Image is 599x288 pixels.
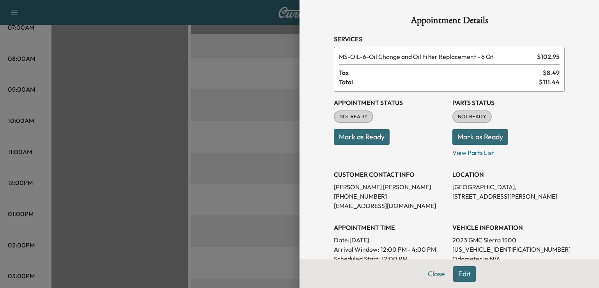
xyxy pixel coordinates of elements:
button: Mark as Ready [452,129,508,145]
h3: APPOINTMENT TIME [334,223,446,232]
span: $ 111.44 [539,77,560,87]
span: NOT READY [453,113,491,121]
span: Total [339,77,539,87]
p: Arrival Window: [334,245,446,254]
span: Tax [339,68,543,77]
h3: Appointment Status [334,98,446,107]
span: $ 102.95 [537,52,560,61]
button: Mark as Ready [334,129,390,145]
h3: VEHICLE INFORMATION [452,223,565,232]
p: [PHONE_NUMBER] [334,192,446,201]
p: Odometer In: N/A [452,254,565,263]
h3: CUSTOMER CONTACT INFO [334,170,446,179]
button: Edit [453,266,476,282]
span: NOT READY [335,113,372,121]
h1: Appointment Details [334,16,565,28]
p: Date: [DATE] [334,235,446,245]
p: 12:00 PM [381,254,408,263]
p: View Parts List [452,145,565,157]
p: [GEOGRAPHIC_DATA], [STREET_ADDRESS][PERSON_NAME] [452,182,565,201]
h3: Parts Status [452,98,565,107]
p: [PERSON_NAME] [PERSON_NAME] [334,182,446,192]
span: 12:00 PM - 4:00 PM [381,245,436,254]
p: [EMAIL_ADDRESS][DOMAIN_NAME] [334,201,446,210]
p: [US_VEHICLE_IDENTIFICATION_NUMBER] [452,245,565,254]
p: 2023 GMC Sierra 1500 [452,235,565,245]
span: $ 8.49 [543,68,560,77]
h3: Services [334,34,565,44]
button: Close [423,266,450,282]
h3: LOCATION [452,170,565,179]
span: Oil Change and Oil Filter Replacement - 6 Qt [339,52,534,61]
p: Scheduled Start: [334,254,380,263]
